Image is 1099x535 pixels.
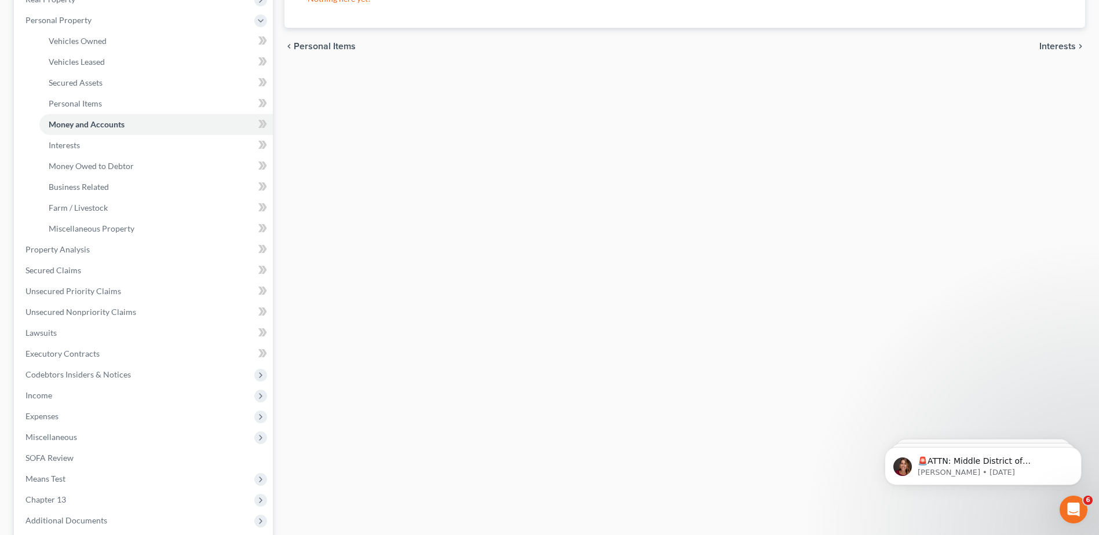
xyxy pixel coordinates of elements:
[49,119,125,129] span: Money and Accounts
[25,286,121,296] span: Unsecured Priority Claims
[49,203,108,212] span: Farm / Livestock
[25,265,81,275] span: Secured Claims
[49,78,103,87] span: Secured Assets
[16,302,273,323] a: Unsecured Nonpriority Claims
[25,432,77,442] span: Miscellaneous
[39,52,273,72] a: Vehicles Leased
[1039,42,1076,51] span: Interests
[25,307,136,317] span: Unsecured Nonpriority Claims
[39,31,273,52] a: Vehicles Owned
[49,182,109,192] span: Business Related
[16,343,273,364] a: Executory Contracts
[1083,496,1093,505] span: 6
[16,281,273,302] a: Unsecured Priority Claims
[1076,42,1085,51] i: chevron_right
[867,423,1099,504] iframe: Intercom notifications message
[25,369,131,379] span: Codebtors Insiders & Notices
[25,349,100,358] span: Executory Contracts
[39,114,273,135] a: Money and Accounts
[49,98,102,108] span: Personal Items
[16,448,273,468] a: SOFA Review
[16,239,273,260] a: Property Analysis
[1039,42,1085,51] button: Interests chevron_right
[39,177,273,197] a: Business Related
[50,45,200,55] p: Message from Katie, sent 5w ago
[16,260,273,281] a: Secured Claims
[284,42,294,51] i: chevron_left
[25,515,107,525] span: Additional Documents
[39,93,273,114] a: Personal Items
[25,474,65,483] span: Means Test
[25,390,52,400] span: Income
[49,57,105,67] span: Vehicles Leased
[1060,496,1087,523] iframe: Intercom live chat
[39,218,273,239] a: Miscellaneous Property
[25,328,57,338] span: Lawsuits
[39,135,273,156] a: Interests
[49,36,107,46] span: Vehicles Owned
[49,140,80,150] span: Interests
[16,323,273,343] a: Lawsuits
[39,72,273,93] a: Secured Assets
[49,223,134,233] span: Miscellaneous Property
[25,453,74,463] span: SOFA Review
[50,34,196,135] span: 🚨ATTN: Middle District of [US_STATE] The court has added a new Credit Counseling Field that we ne...
[25,244,90,254] span: Property Analysis
[25,15,92,25] span: Personal Property
[25,494,66,504] span: Chapter 13
[284,42,356,51] button: chevron_left Personal Items
[39,156,273,177] a: Money Owed to Debtor
[49,161,134,171] span: Money Owed to Debtor
[39,197,273,218] a: Farm / Livestock
[294,42,356,51] span: Personal Items
[25,411,59,421] span: Expenses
